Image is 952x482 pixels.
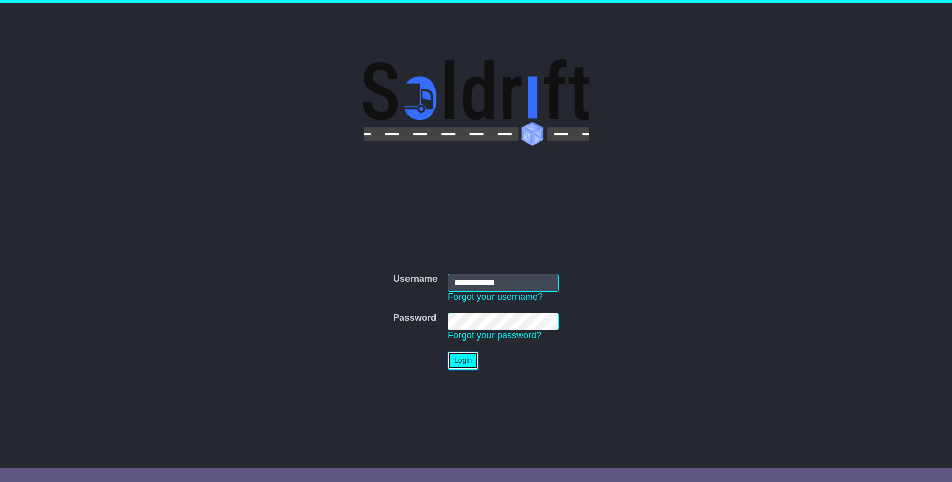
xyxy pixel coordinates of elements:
[448,330,541,341] a: Forgot your password?
[448,292,543,302] a: Forgot your username?
[363,59,589,146] img: Soldrift Pty Ltd
[393,274,438,285] label: Username
[393,313,437,324] label: Password
[448,352,478,370] button: Login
